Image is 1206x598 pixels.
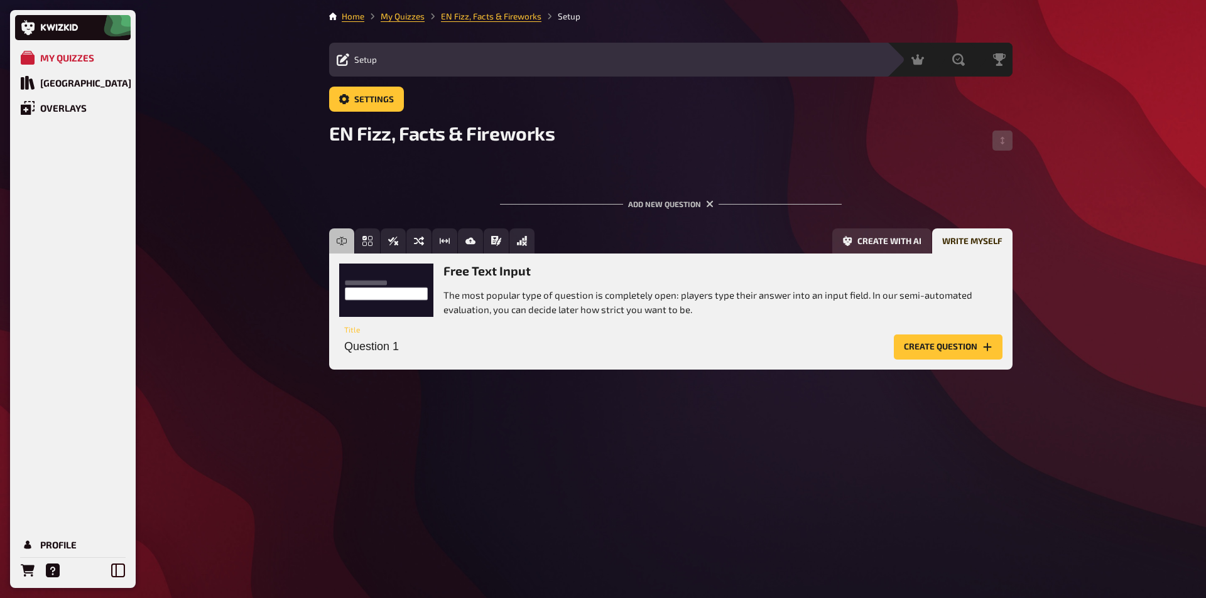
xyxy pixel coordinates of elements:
[354,55,377,65] span: Setup
[894,334,1002,360] button: Create question
[15,70,131,95] a: Quiz Library
[381,11,425,21] a: My Quizzes
[441,11,541,21] a: EN Fizz, Facts & Fireworks
[40,102,87,114] div: Overlays
[832,228,932,254] button: Create with AI
[40,539,77,550] div: Profile
[381,228,406,254] button: True / False
[342,11,364,21] a: Home
[509,228,535,254] button: Offline Question
[329,228,354,254] button: Free Text Input
[932,228,1013,254] button: Write myself
[443,288,1002,316] p: The most popular type of question is completely open: players type their answer into an input fie...
[15,532,131,557] a: Profile
[15,45,131,70] a: My Quizzes
[992,131,1013,151] button: Change Order
[40,558,65,583] a: Help
[355,228,380,254] button: Multiple Choice
[484,228,509,254] button: Prose (Long text)
[354,95,394,104] span: Settings
[458,228,483,254] button: Image Answer
[443,264,1002,278] h3: Free Text Input
[406,228,432,254] button: Sorting Question
[15,95,131,120] a: Overlays
[329,87,404,112] button: Settings
[339,334,889,360] input: Title
[40,77,131,88] div: [GEOGRAPHIC_DATA]
[40,52,94,63] div: My Quizzes
[541,10,580,23] li: Setup
[364,10,425,23] li: My Quizzes
[432,228,457,254] button: Estimation Question
[329,122,555,144] span: EN Fizz, Facts & Fireworks
[342,10,364,23] li: Home
[15,558,40,583] a: Orders
[425,10,541,23] li: EN Fizz, Facts & Fireworks
[500,179,842,218] div: Add new question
